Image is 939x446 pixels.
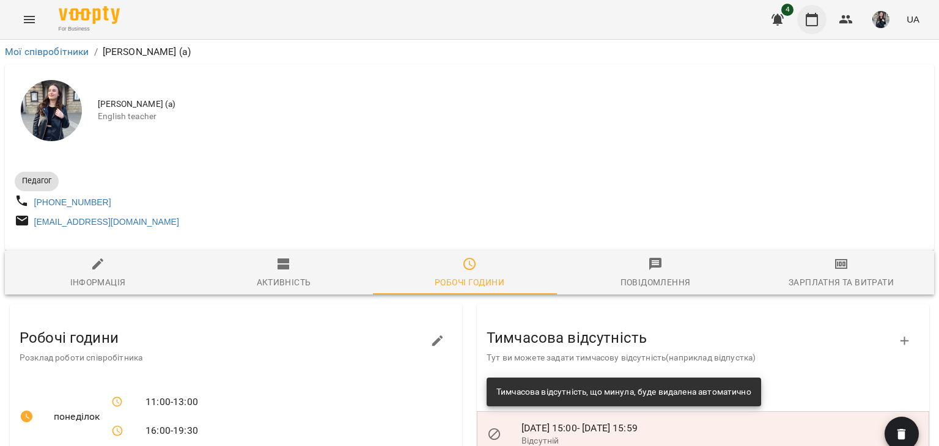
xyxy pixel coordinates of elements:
a: Мої співробітники [5,46,89,57]
span: 4 [781,4,794,16]
p: Тут ви можете задати тимчасову відсутність(наприклад відпустка) [487,352,900,364]
a: [PHONE_NUMBER] [34,197,111,207]
span: Педагог [15,175,59,186]
div: Робочі години [435,275,504,290]
nav: breadcrumb [5,45,934,59]
p: [PERSON_NAME] (а) [103,45,191,59]
img: Voopty Logo [59,6,120,24]
div: Інформація [70,275,126,290]
button: UA [902,8,924,31]
span: [DATE] 15:00 - [DATE] 15:59 [521,422,638,434]
div: Активність [257,275,311,290]
li: / [94,45,98,59]
span: 16:00 - 19:30 [145,423,198,438]
a: [EMAIL_ADDRESS][DOMAIN_NAME] [34,217,179,227]
div: Тимчасова відсутність, що минула, буде видалена автоматично [496,381,751,403]
img: 5dc71f453aaa25dcd3a6e3e648fe382a.JPG [872,11,889,28]
button: Menu [15,5,44,34]
span: UA [907,13,919,26]
span: понеділок [54,409,92,424]
span: For Business [59,25,120,33]
h3: Робочі години [20,330,433,346]
h3: Тимчасова відсутність [487,330,900,346]
span: English teacher [98,111,924,123]
span: 11:00 - 13:00 [145,395,198,409]
div: Повідомлення [620,275,691,290]
img: Хижняк Марія Сергіївна (а) [21,80,82,141]
div: Зарплатня та Витрати [789,275,894,290]
span: [PERSON_NAME] (а) [98,98,924,111]
p: Розклад роботи співробітника [20,352,433,364]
